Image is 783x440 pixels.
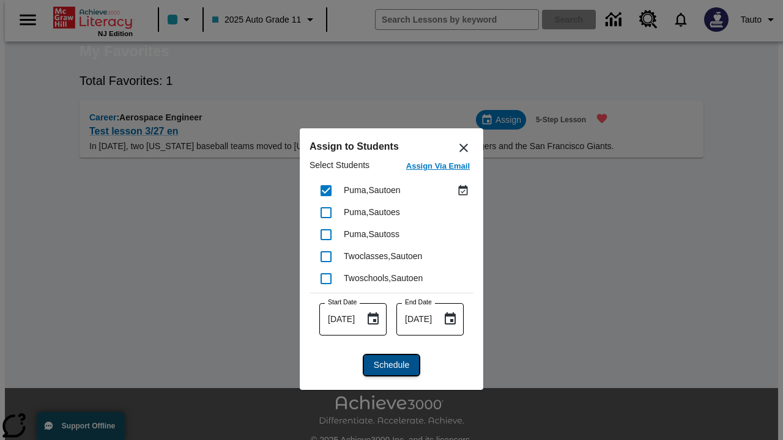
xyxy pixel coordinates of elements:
[344,206,472,219] div: Puma, Sautoes
[454,182,472,200] button: Assigned Oct 9 to Oct 9
[364,355,419,375] button: Schedule
[405,298,432,307] label: End Date
[344,184,454,197] div: Puma, Sautoen
[344,250,472,263] div: Twoclasses, Sautoen
[319,303,356,335] input: MMMM-DD-YYYY
[403,159,473,177] button: Assign Via Email
[310,138,473,155] h6: Assign to Students
[406,159,470,174] h6: Assign Via Email
[374,359,409,372] span: Schedule
[344,251,422,261] span: Twoclasses , Sautoen
[344,229,399,239] span: Puma , Sautoss
[344,228,472,241] div: Puma, Sautoss
[344,185,401,195] span: Puma , Sautoen
[344,273,423,283] span: Twoschools , Sautoen
[438,307,462,331] button: Choose date, selected date is Oct 10, 2025
[344,207,400,217] span: Puma , Sautoes
[449,133,478,163] button: Close
[361,307,385,331] button: Choose date, selected date is Oct 10, 2025
[310,159,369,177] p: Select Students
[396,303,433,335] input: MMMM-DD-YYYY
[328,298,357,307] label: Start Date
[344,272,472,285] div: Twoschools, Sautoen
